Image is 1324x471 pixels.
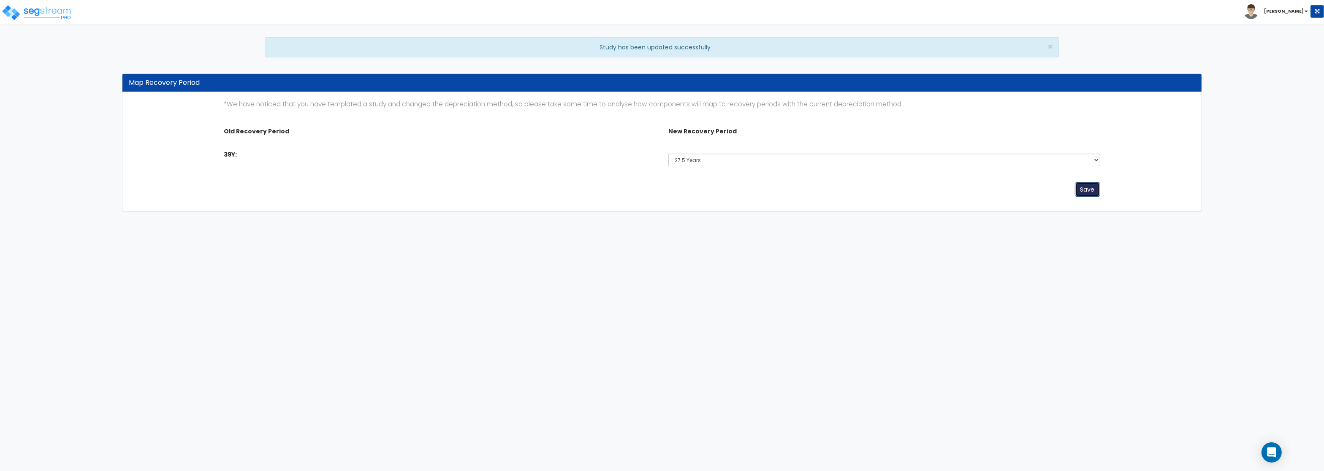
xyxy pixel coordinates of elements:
b: [PERSON_NAME] [1264,8,1304,14]
span: Study has been updated successfully [600,43,711,51]
b: New Recovery Period [668,127,737,135]
span: × [1047,41,1053,53]
div: Open Intercom Messenger [1262,442,1282,463]
p: *We have noticed that you have templated a study and changed the depreciation method, so please t... [224,99,1100,110]
b: Old Recovery Period [224,127,289,135]
div: Map Recovery Period [129,78,1195,88]
img: logo_pro_r.png [1,4,73,21]
button: Save [1075,182,1100,197]
img: avatar.png [1244,4,1259,19]
label: 39Y: [224,150,237,159]
button: Close [1047,42,1053,51]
